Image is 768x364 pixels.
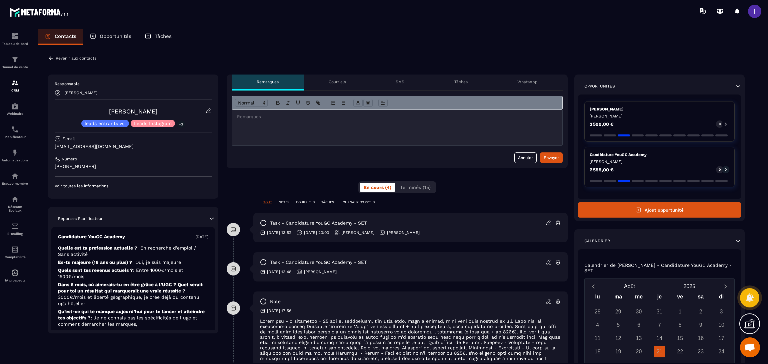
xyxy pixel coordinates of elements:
p: [PERSON_NAME] [590,159,729,164]
p: 2 599,00 € [590,122,614,126]
img: scheduler [11,125,19,133]
a: Contacts [38,29,83,45]
a: Opportunités [83,29,138,45]
p: Réseaux Sociaux [2,205,28,212]
a: emailemailE-mailing [2,217,28,241]
p: leads entrants vsl [85,121,126,126]
a: accountantaccountantComptabilité [2,241,28,264]
p: Webinaire [2,112,28,115]
div: 6 [633,319,645,331]
p: Tunnel de vente [2,65,28,69]
div: 29 [612,306,624,317]
p: TÂCHES [321,200,334,205]
div: 14 [654,332,665,344]
button: Next month [719,282,732,291]
button: Ajout opportunité [578,202,741,218]
div: 31 [654,306,665,317]
p: Candidature YouGC Academy [58,234,125,240]
a: social-networksocial-networkRéseaux Sociaux [2,190,28,217]
p: Loremipsu - d sitametco + 25 adi el seddoeiusm, t'in utla etdo, magn a enimad, mini veni quis nos... [260,318,561,361]
div: 11 [592,332,603,344]
p: Responsable [55,81,212,87]
div: 18 [592,346,603,357]
div: 8 [674,319,686,331]
p: Réponses Planificateur [58,216,103,221]
div: 30 [633,306,645,317]
button: Annuler [514,152,537,163]
p: Est-ce que ton projet de créatrice UGC est assez important pour investir sur toi ? [58,329,208,342]
div: je [649,292,670,304]
button: Envoyer [540,152,563,163]
p: note [270,298,281,305]
span: Terminés (15) [400,185,431,190]
div: 15 [674,332,686,344]
p: [DATE] 13:48 [267,269,291,274]
p: Calendrier de [PERSON_NAME] - Candidature YouGC Academy - SET [584,263,735,273]
span: En cours (4) [364,185,391,190]
span: : Oui, je suis majeure [132,260,181,265]
p: CRM [2,89,28,92]
p: Contacts [55,33,76,39]
div: 23 [695,346,707,357]
button: Open months overlay [600,280,660,292]
p: Calendrier [584,238,610,244]
div: 3 [716,306,727,317]
div: Envoyer [544,154,559,161]
div: 20 [633,346,645,357]
p: JOURNAUX D'APPELS [341,200,375,205]
span: : 3000€/mois et liberté géographique, je crée déjà du contenu ugc hôtelier [58,288,199,306]
a: [PERSON_NAME] [109,108,157,115]
p: [DATE] 20:00 [304,230,329,235]
div: 12 [612,332,624,344]
p: Numéro [62,156,77,162]
p: task - Candidature YouGC Academy - SET [270,220,367,226]
p: task - Candidature YouGC Academy - SET [270,259,367,266]
p: Tâches [155,33,172,39]
p: +3 [177,121,185,128]
p: Dans 6 mois, où aimerais-tu en être grâce à l’UGC ? Quel serait pour toi un résultat qui marquera... [58,281,208,307]
span: : Je ne connais pas les spécificités de l ugc et comment démarcher les marques, [58,315,197,327]
p: Remarques [257,79,279,85]
p: [PERSON_NAME] [590,106,729,112]
p: [PERSON_NAME] [387,230,420,235]
a: automationsautomationsAutomatisations [2,144,28,167]
p: [DATE] 17:56 [267,308,291,313]
p: Planificateur [2,135,28,139]
div: 7 [654,319,665,331]
p: TOUT [263,200,272,205]
p: [PERSON_NAME] [590,113,729,119]
p: WhatsApp [517,79,538,85]
a: Tâches [138,29,178,45]
img: automations [11,102,19,110]
div: 19 [612,346,624,357]
p: Opportunités [584,84,615,89]
p: Opportunités [100,33,131,39]
div: 10 [716,319,727,331]
div: 1 [674,306,686,317]
div: 5 [612,319,624,331]
button: En cours (4) [360,183,395,192]
div: 17 [716,332,727,344]
p: IA prospects [2,278,28,282]
img: automations [11,269,19,277]
p: Comptabilité [2,255,28,259]
img: automations [11,172,19,180]
p: Voir toutes les informations [55,183,212,189]
img: social-network [11,195,19,203]
div: 16 [695,332,707,344]
img: accountant [11,246,19,254]
div: 22 [674,346,686,357]
p: E-mail [62,136,75,141]
div: 4 [592,319,603,331]
img: logo [9,6,69,18]
p: NOTES [279,200,289,205]
p: COURRIELS [296,200,315,205]
button: Terminés (15) [396,183,435,192]
p: 0 [719,122,721,126]
p: Tableau de bord [2,42,28,46]
p: Tâches [454,79,468,85]
button: Previous month [587,282,600,291]
p: Quels sont tes revenus actuels ? [58,267,208,280]
p: Es-tu majeure (18 ans ou plus) ? [58,259,208,266]
div: 13 [633,332,645,344]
